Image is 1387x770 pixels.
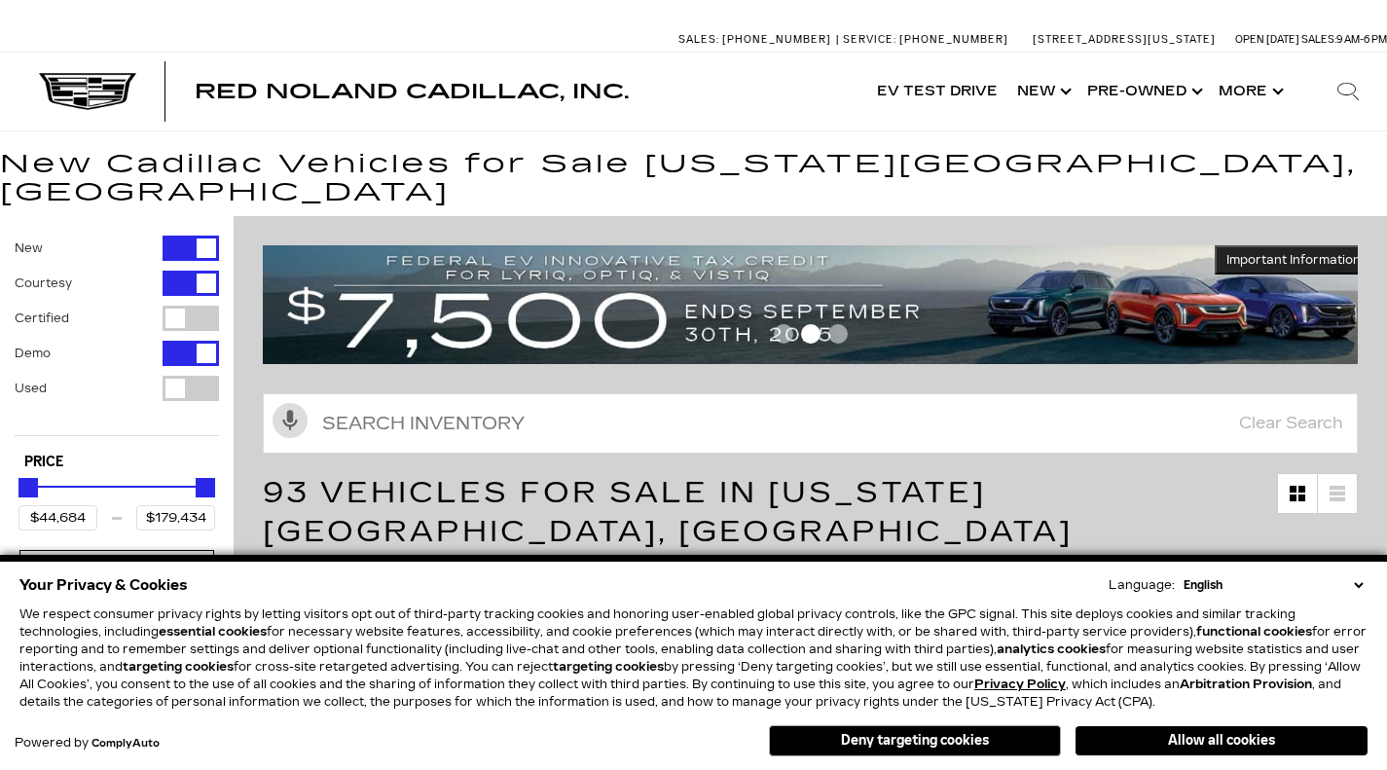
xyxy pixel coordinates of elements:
[1179,576,1368,594] select: Language Select
[15,236,219,435] div: Filter by Vehicle Type
[1336,33,1387,46] span: 9 AM-6 PM
[263,475,1073,549] span: 93 Vehicles for Sale in [US_STATE][GEOGRAPHIC_DATA], [GEOGRAPHIC_DATA]
[1215,245,1372,275] button: Important Information
[678,33,719,46] span: Sales:
[263,393,1358,454] input: Search Inventory
[1301,33,1336,46] span: Sales:
[769,725,1061,756] button: Deny targeting cookies
[19,605,1368,711] p: We respect consumer privacy rights by letting visitors opt out of third-party tracking cookies an...
[774,324,793,344] span: Go to slide 1
[159,625,267,639] strong: essential cookies
[15,379,47,398] label: Used
[15,238,43,258] label: New
[1235,33,1299,46] span: Open [DATE]
[123,660,234,674] strong: targeting cookies
[1209,53,1290,130] button: More
[19,571,188,599] span: Your Privacy & Cookies
[91,738,160,750] a: ComplyAuto
[553,660,664,674] strong: targeting cookies
[15,737,160,750] div: Powered by
[1109,579,1175,591] div: Language:
[836,34,1013,45] a: Service: [PHONE_NUMBER]
[195,80,629,103] span: Red Noland Cadillac, Inc.
[801,324,821,344] span: Go to slide 2
[195,82,629,101] a: Red Noland Cadillac, Inc.
[1196,625,1312,639] strong: functional cookies
[196,478,215,497] div: Maximum Price
[1007,53,1077,130] a: New
[15,274,72,293] label: Courtesy
[843,33,896,46] span: Service:
[24,454,209,471] h5: Price
[678,34,836,45] a: Sales: [PHONE_NUMBER]
[1033,33,1216,46] a: [STREET_ADDRESS][US_STATE]
[18,505,97,531] input: Minimum
[136,505,215,531] input: Maximum
[19,550,214,603] div: ModelModel
[273,403,308,438] svg: Click to toggle on voice search
[828,324,848,344] span: Go to slide 3
[1077,53,1209,130] a: Pre-Owned
[974,678,1066,691] a: Privacy Policy
[15,344,51,363] label: Demo
[18,471,215,531] div: Price
[997,642,1106,656] strong: analytics cookies
[899,33,1008,46] span: [PHONE_NUMBER]
[867,53,1007,130] a: EV Test Drive
[1226,252,1361,268] span: Important Information
[1180,678,1312,691] strong: Arbitration Provision
[39,73,136,110] img: Cadillac Dark Logo with Cadillac White Text
[15,309,69,328] label: Certified
[263,245,1372,364] img: vrp-tax-ending-august-version
[722,33,831,46] span: [PHONE_NUMBER]
[18,478,38,497] div: Minimum Price
[1076,726,1368,755] button: Allow all cookies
